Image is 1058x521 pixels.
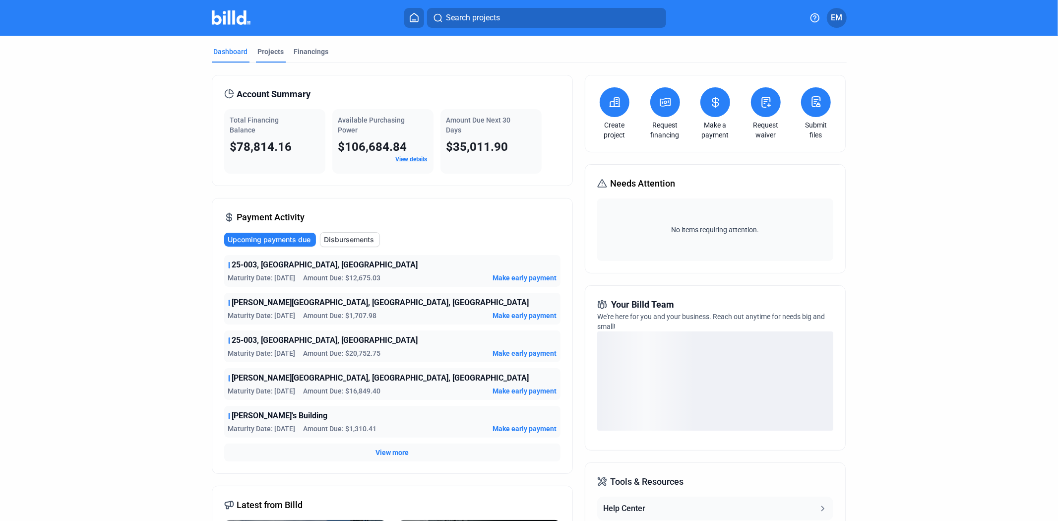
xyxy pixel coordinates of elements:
[648,120,683,140] a: Request financing
[304,424,377,434] span: Amount Due: $1,310.41
[493,348,557,358] button: Make early payment
[601,225,829,235] span: No items requiring attention.
[324,235,374,245] span: Disbursements
[320,232,380,247] button: Disbursements
[827,8,847,28] button: EM
[493,273,557,283] button: Make early payment
[294,47,329,57] div: Financings
[698,120,733,140] a: Make a payment
[230,140,292,154] span: $78,814.16
[611,298,674,312] span: Your Billd Team
[237,498,303,512] span: Latest from Billd
[258,47,284,57] div: Projects
[597,331,833,431] div: loading
[597,313,825,330] span: We're here for you and your business. Reach out anytime for needs big and small!
[831,12,842,24] span: EM
[748,120,783,140] a: Request waiver
[224,233,316,247] button: Upcoming payments due
[597,497,833,521] button: Help Center
[232,297,529,309] span: [PERSON_NAME][GEOGRAPHIC_DATA], [GEOGRAPHIC_DATA], [GEOGRAPHIC_DATA]
[304,311,377,321] span: Amount Due: $1,707.98
[446,12,500,24] span: Search projects
[304,273,381,283] span: Amount Due: $12,675.03
[610,177,675,191] span: Needs Attention
[232,334,418,346] span: 25-003, [GEOGRAPHIC_DATA], [GEOGRAPHIC_DATA]
[232,372,529,384] span: [PERSON_NAME][GEOGRAPHIC_DATA], [GEOGRAPHIC_DATA], [GEOGRAPHIC_DATA]
[493,424,557,434] button: Make early payment
[304,348,381,358] span: Amount Due: $20,752.75
[304,386,381,396] span: Amount Due: $16,849.40
[228,311,296,321] span: Maturity Date: [DATE]
[230,116,279,134] span: Total Financing Balance
[228,273,296,283] span: Maturity Date: [DATE]
[232,259,418,271] span: 25-003, [GEOGRAPHIC_DATA], [GEOGRAPHIC_DATA]
[610,475,684,489] span: Tools & Resources
[338,116,405,134] span: Available Purchasing Power
[446,116,511,134] span: Amount Due Next 30 Days
[214,47,248,57] div: Dashboard
[446,140,508,154] span: $35,011.90
[338,140,407,154] span: $106,684.84
[212,10,251,25] img: Billd Company Logo
[396,156,428,163] a: View details
[603,503,645,515] div: Help Center
[493,311,557,321] button: Make early payment
[375,448,409,457] button: View more
[228,386,296,396] span: Maturity Date: [DATE]
[427,8,666,28] button: Search projects
[228,235,311,245] span: Upcoming payments due
[493,386,557,396] button: Make early payment
[597,120,632,140] a: Create project
[799,120,833,140] a: Submit files
[228,424,296,434] span: Maturity Date: [DATE]
[228,348,296,358] span: Maturity Date: [DATE]
[237,87,311,101] span: Account Summary
[232,410,328,422] span: [PERSON_NAME]'s Building
[237,210,305,224] span: Payment Activity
